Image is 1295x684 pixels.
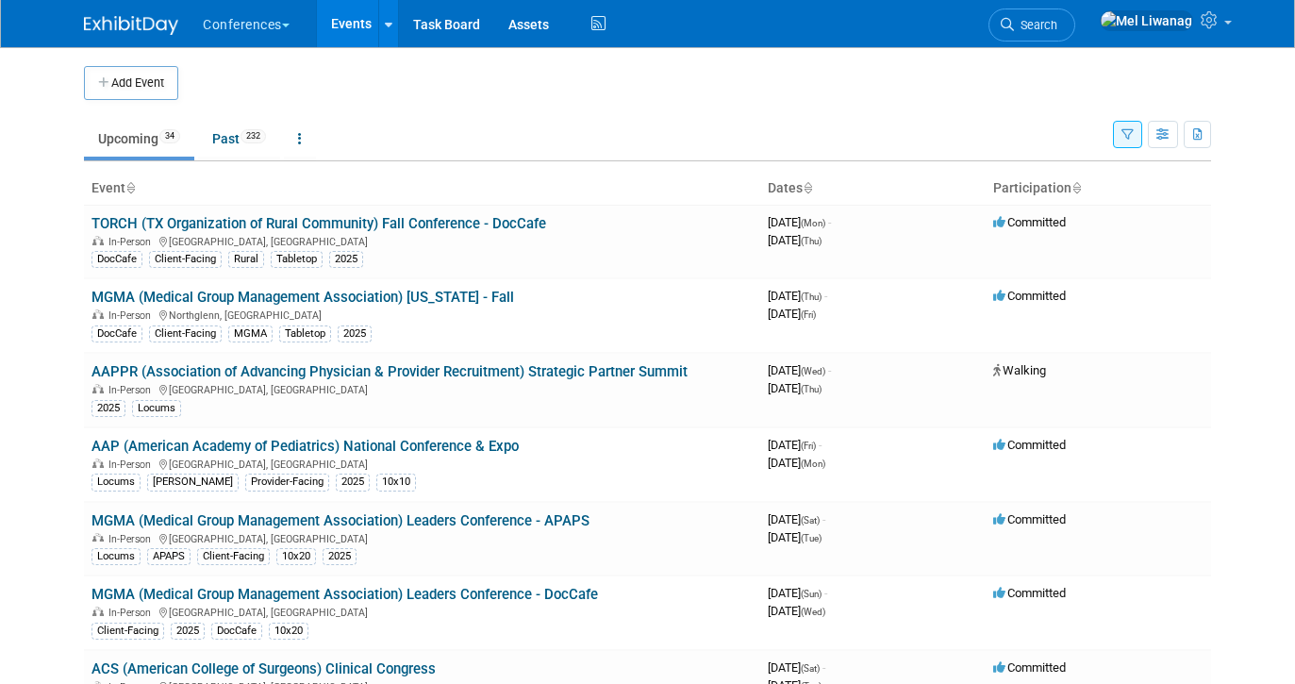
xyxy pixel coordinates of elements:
[92,384,104,393] img: In-Person Event
[91,400,125,417] div: 2025
[91,381,753,396] div: [GEOGRAPHIC_DATA], [GEOGRAPHIC_DATA]
[125,180,135,195] a: Sort by Event Name
[376,474,416,491] div: 10x10
[993,289,1066,303] span: Committed
[271,251,323,268] div: Tabletop
[91,456,753,471] div: [GEOGRAPHIC_DATA], [GEOGRAPHIC_DATA]
[768,289,827,303] span: [DATE]
[84,16,178,35] img: ExhibitDay
[92,459,104,468] img: In-Person Event
[198,121,280,157] a: Past232
[828,363,831,377] span: -
[803,180,812,195] a: Sort by Start Date
[147,474,239,491] div: [PERSON_NAME]
[993,586,1066,600] span: Committed
[1071,180,1081,195] a: Sort by Participation Type
[228,325,273,342] div: MGMA
[819,438,822,452] span: -
[801,515,820,526] span: (Sat)
[84,121,194,157] a: Upcoming34
[91,289,514,306] a: MGMA (Medical Group Management Association) [US_STATE] - Fall
[801,309,816,320] span: (Fri)
[149,325,222,342] div: Client-Facing
[132,400,181,417] div: Locums
[768,233,822,247] span: [DATE]
[211,623,262,640] div: DocCafe
[801,236,822,246] span: (Thu)
[108,607,157,619] span: In-Person
[329,251,363,268] div: 2025
[336,474,370,491] div: 2025
[197,548,270,565] div: Client-Facing
[822,512,825,526] span: -
[91,623,164,640] div: Client-Facing
[91,548,141,565] div: Locums
[108,309,157,322] span: In-Person
[824,289,827,303] span: -
[171,623,205,640] div: 2025
[760,173,986,205] th: Dates
[91,586,598,603] a: MGMA (Medical Group Management Association) Leaders Conference - DocCafe
[92,607,104,616] img: In-Person Event
[159,129,180,143] span: 34
[993,215,1066,229] span: Committed
[92,236,104,245] img: In-Person Event
[108,533,157,545] span: In-Person
[108,459,157,471] span: In-Person
[269,623,308,640] div: 10x20
[768,307,816,321] span: [DATE]
[828,215,831,229] span: -
[768,660,825,675] span: [DATE]
[91,363,688,380] a: AAPPR (Association of Advancing Physician & Provider Recruitment) Strategic Partner Summit
[993,438,1066,452] span: Committed
[801,459,825,469] span: (Mon)
[338,325,372,342] div: 2025
[92,533,104,542] img: In-Person Event
[1100,10,1193,31] img: Mel Liwanag
[84,173,760,205] th: Event
[147,548,191,565] div: APAPS
[91,325,142,342] div: DocCafe
[1014,18,1057,32] span: Search
[768,512,825,526] span: [DATE]
[768,215,831,229] span: [DATE]
[801,292,822,302] span: (Thu)
[91,233,753,248] div: [GEOGRAPHIC_DATA], [GEOGRAPHIC_DATA]
[801,366,825,376] span: (Wed)
[91,512,589,529] a: MGMA (Medical Group Management Association) Leaders Conference - APAPS
[801,218,825,228] span: (Mon)
[801,607,825,617] span: (Wed)
[993,660,1066,675] span: Committed
[988,8,1075,42] a: Search
[108,384,157,396] span: In-Person
[241,129,266,143] span: 232
[801,533,822,543] span: (Tue)
[245,474,329,491] div: Provider-Facing
[279,325,331,342] div: Tabletop
[801,663,820,674] span: (Sat)
[91,530,753,545] div: [GEOGRAPHIC_DATA], [GEOGRAPHIC_DATA]
[768,586,827,600] span: [DATE]
[986,173,1211,205] th: Participation
[768,456,825,470] span: [DATE]
[91,215,546,232] a: TORCH (TX Organization of Rural Community) Fall Conference - DocCafe
[801,441,816,451] span: (Fri)
[993,512,1066,526] span: Committed
[768,604,825,618] span: [DATE]
[149,251,222,268] div: Client-Facing
[824,586,827,600] span: -
[91,604,753,619] div: [GEOGRAPHIC_DATA], [GEOGRAPHIC_DATA]
[91,660,436,677] a: ACS (American College of Surgeons) Clinical Congress
[768,530,822,544] span: [DATE]
[91,251,142,268] div: DocCafe
[768,363,831,377] span: [DATE]
[801,384,822,394] span: (Thu)
[768,438,822,452] span: [DATE]
[228,251,264,268] div: Rural
[768,381,822,395] span: [DATE]
[92,309,104,319] img: In-Person Event
[822,660,825,675] span: -
[91,307,753,322] div: Northglenn, [GEOGRAPHIC_DATA]
[323,548,357,565] div: 2025
[84,66,178,100] button: Add Event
